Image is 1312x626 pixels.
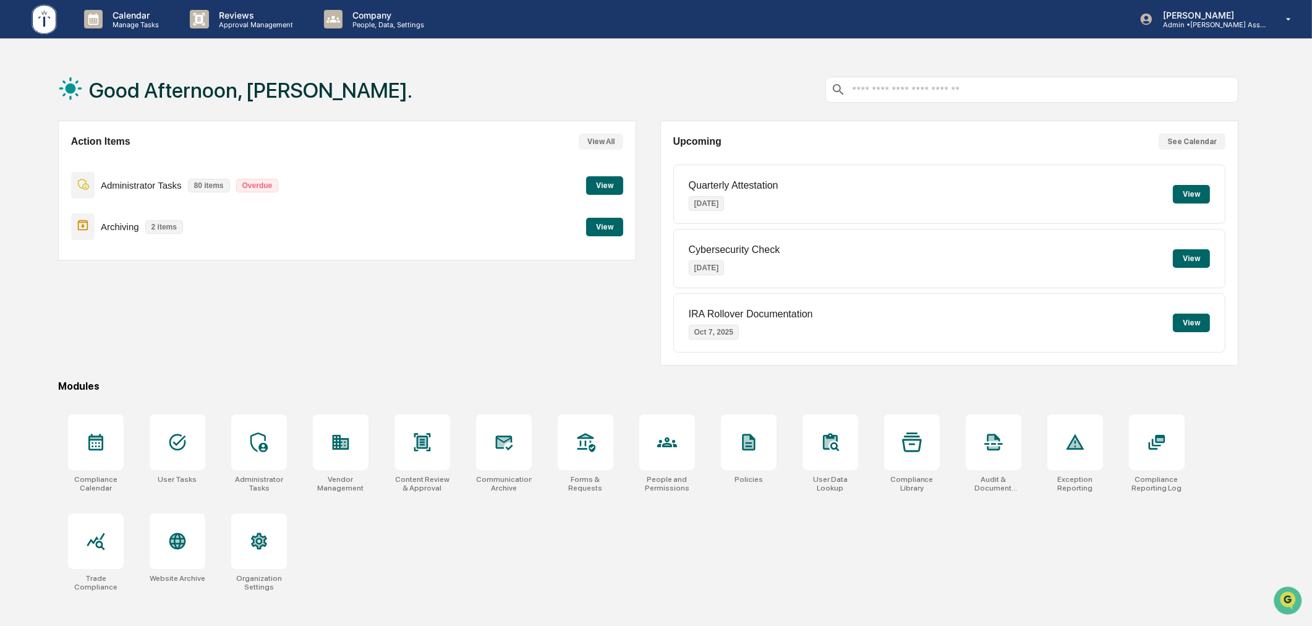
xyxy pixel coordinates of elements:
[966,475,1021,492] div: Audit & Document Logs
[209,10,299,20] p: Reviews
[150,574,205,583] div: Website Archive
[1173,249,1210,268] button: View
[42,107,156,117] div: We're available if you need us!
[12,26,225,46] p: How can we help?
[12,95,35,117] img: 1746055101610-c473b297-6a78-478c-a979-82029cc54cd1
[12,156,32,176] img: Cameron Burns
[579,134,623,150] button: View All
[343,20,430,29] p: People, Data, Settings
[103,168,107,178] span: •
[101,180,182,191] p: Administrator Tasks
[30,2,59,36] img: logo
[42,95,203,107] div: Start new chat
[884,475,940,492] div: Compliance Library
[102,220,153,232] span: Attestations
[25,169,35,179] img: 1746055101610-c473b297-6a78-478c-a979-82029cc54cd1
[586,176,623,195] button: View
[85,215,158,237] a: 🗄️Attestations
[476,475,532,492] div: Communications Archive
[689,260,725,275] p: [DATE]
[7,215,85,237] a: 🖐️Preclearance
[68,574,124,591] div: Trade Compliance
[689,180,778,191] p: Quarterly Attestation
[689,196,725,211] p: [DATE]
[145,220,183,234] p: 2 items
[101,221,139,232] p: Archiving
[1272,585,1306,619] iframe: Open customer support
[586,220,623,232] a: View
[38,168,100,178] span: [PERSON_NAME]
[68,475,124,492] div: Compliance Calendar
[735,475,763,484] div: Policies
[639,475,695,492] div: People and Permissions
[1153,10,1268,20] p: [PERSON_NAME]
[673,136,722,147] h2: Upcoming
[89,78,412,103] h1: Good Afternoon, [PERSON_NAME].
[58,380,1239,392] div: Modules
[586,179,623,191] a: View
[209,20,299,29] p: Approval Management
[803,475,858,492] div: User Data Lookup
[231,574,287,591] div: Organization Settings
[394,475,450,492] div: Content Review & Approval
[343,10,430,20] p: Company
[25,243,78,255] span: Data Lookup
[210,98,225,113] button: Start new chat
[689,309,813,320] p: IRA Rollover Documentation
[158,475,197,484] div: User Tasks
[1173,185,1210,204] button: View
[236,179,279,192] p: Overdue
[12,244,22,254] div: 🔎
[71,136,130,147] h2: Action Items
[689,244,780,255] p: Cybersecurity Check
[103,20,165,29] p: Manage Tasks
[1159,134,1225,150] button: See Calendar
[109,168,135,178] span: [DATE]
[103,10,165,20] p: Calendar
[7,238,83,260] a: 🔎Data Lookup
[1153,20,1268,29] p: Admin • [PERSON_NAME] Asset Management LLC
[586,218,623,236] button: View
[558,475,613,492] div: Forms & Requests
[25,220,80,232] span: Preclearance
[12,221,22,231] div: 🖐️
[689,325,739,340] p: Oct 7, 2025
[87,273,150,283] a: Powered byPylon
[192,135,225,150] button: See all
[12,137,83,147] div: Past conversations
[188,179,230,192] p: 80 items
[1173,314,1210,332] button: View
[231,475,287,492] div: Administrator Tasks
[1047,475,1103,492] div: Exception Reporting
[123,273,150,283] span: Pylon
[1129,475,1185,492] div: Compliance Reporting Log
[90,221,100,231] div: 🗄️
[313,475,368,492] div: Vendor Management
